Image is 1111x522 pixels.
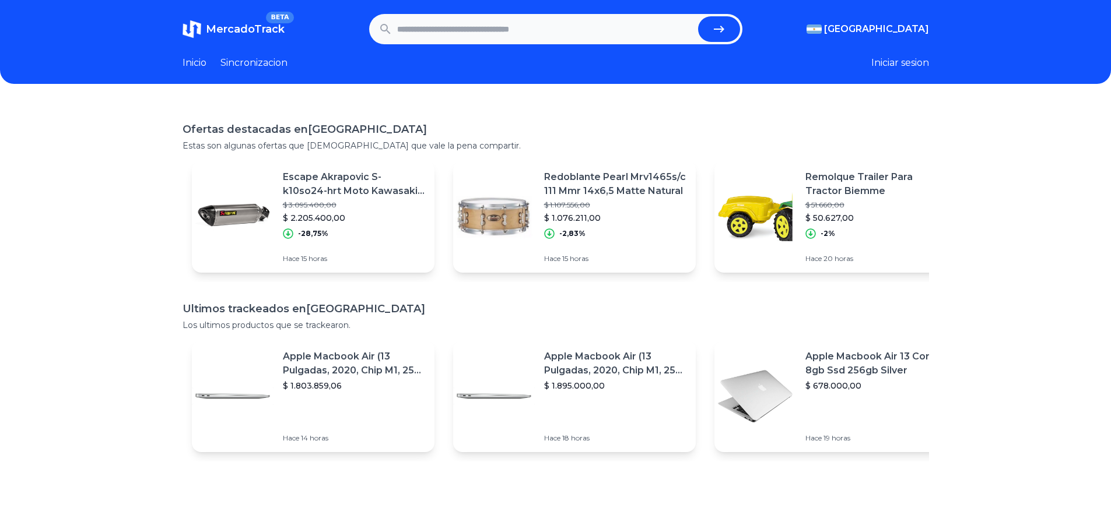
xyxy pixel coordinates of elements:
[183,301,929,317] h1: Ultimos trackeados en [GEOGRAPHIC_DATA]
[183,140,929,151] p: Estas son algunas ofertas que [DEMOGRAPHIC_DATA] que vale la pena compartir.
[544,254,686,263] p: Hace 15 horas
[805,350,948,378] p: Apple Macbook Air 13 Core I5 8gb Ssd 256gb Silver
[183,319,929,331] p: Los ultimos productos que se trackearon.
[714,355,796,437] img: Featured image
[805,380,948,391] p: $ 678.000,00
[283,254,425,263] p: Hace 15 horas
[544,170,686,198] p: Redoblante Pearl Mrv1465s/c 111 Mmr 14x6,5 Matte Natural
[192,176,274,258] img: Featured image
[192,340,434,452] a: Featured imageApple Macbook Air (13 Pulgadas, 2020, Chip M1, 256 Gb De Ssd, 8 Gb De Ram) - Plata$...
[453,355,535,437] img: Featured image
[821,229,835,238] p: -2%
[298,229,328,238] p: -28,75%
[544,350,686,378] p: Apple Macbook Air (13 Pulgadas, 2020, Chip M1, 256 Gb De Ssd, 8 Gb De Ram) - Plata
[544,200,686,210] p: $ 1.107.556,00
[807,24,822,34] img: Argentina
[805,200,948,210] p: $ 51.660,00
[183,121,929,137] h1: Ofertas destacadas en [GEOGRAPHIC_DATA]
[183,20,285,38] a: MercadoTrackBETA
[283,380,425,391] p: $ 1.803.859,06
[453,176,535,258] img: Featured image
[183,20,201,38] img: MercadoTrack
[805,254,948,263] p: Hace 20 horas
[192,355,274,437] img: Featured image
[805,170,948,198] p: Remolque Trailer Para Tractor Biemme
[183,56,206,70] a: Inicio
[220,56,288,70] a: Sincronizacion
[714,176,796,258] img: Featured image
[266,12,293,23] span: BETA
[283,200,425,210] p: $ 3.095.400,00
[807,22,929,36] button: [GEOGRAPHIC_DATA]
[714,161,957,273] a: Featured imageRemolque Trailer Para Tractor Biemme$ 51.660,00$ 50.627,00-2%Hace 20 horas
[805,212,948,224] p: $ 50.627,00
[871,56,929,70] button: Iniciar sesion
[283,170,425,198] p: Escape Akrapovic S-k10so24-hrt Moto Kawasaki Ninja 1000 Sx
[283,350,425,378] p: Apple Macbook Air (13 Pulgadas, 2020, Chip M1, 256 Gb De Ssd, 8 Gb De Ram) - Plata
[714,340,957,452] a: Featured imageApple Macbook Air 13 Core I5 8gb Ssd 256gb Silver$ 678.000,00Hace 19 horas
[283,212,425,224] p: $ 2.205.400,00
[805,433,948,443] p: Hace 19 horas
[544,380,686,391] p: $ 1.895.000,00
[824,22,929,36] span: [GEOGRAPHIC_DATA]
[453,340,696,452] a: Featured imageApple Macbook Air (13 Pulgadas, 2020, Chip M1, 256 Gb De Ssd, 8 Gb De Ram) - Plata$...
[544,433,686,443] p: Hace 18 horas
[192,161,434,273] a: Featured imageEscape Akrapovic S-k10so24-hrt Moto Kawasaki Ninja 1000 Sx$ 3.095.400,00$ 2.205.400...
[544,212,686,224] p: $ 1.076.211,00
[453,161,696,273] a: Featured imageRedoblante Pearl Mrv1465s/c 111 Mmr 14x6,5 Matte Natural$ 1.107.556,00$ 1.076.211,0...
[283,433,425,443] p: Hace 14 horas
[559,229,586,238] p: -2,83%
[206,23,285,36] span: MercadoTrack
